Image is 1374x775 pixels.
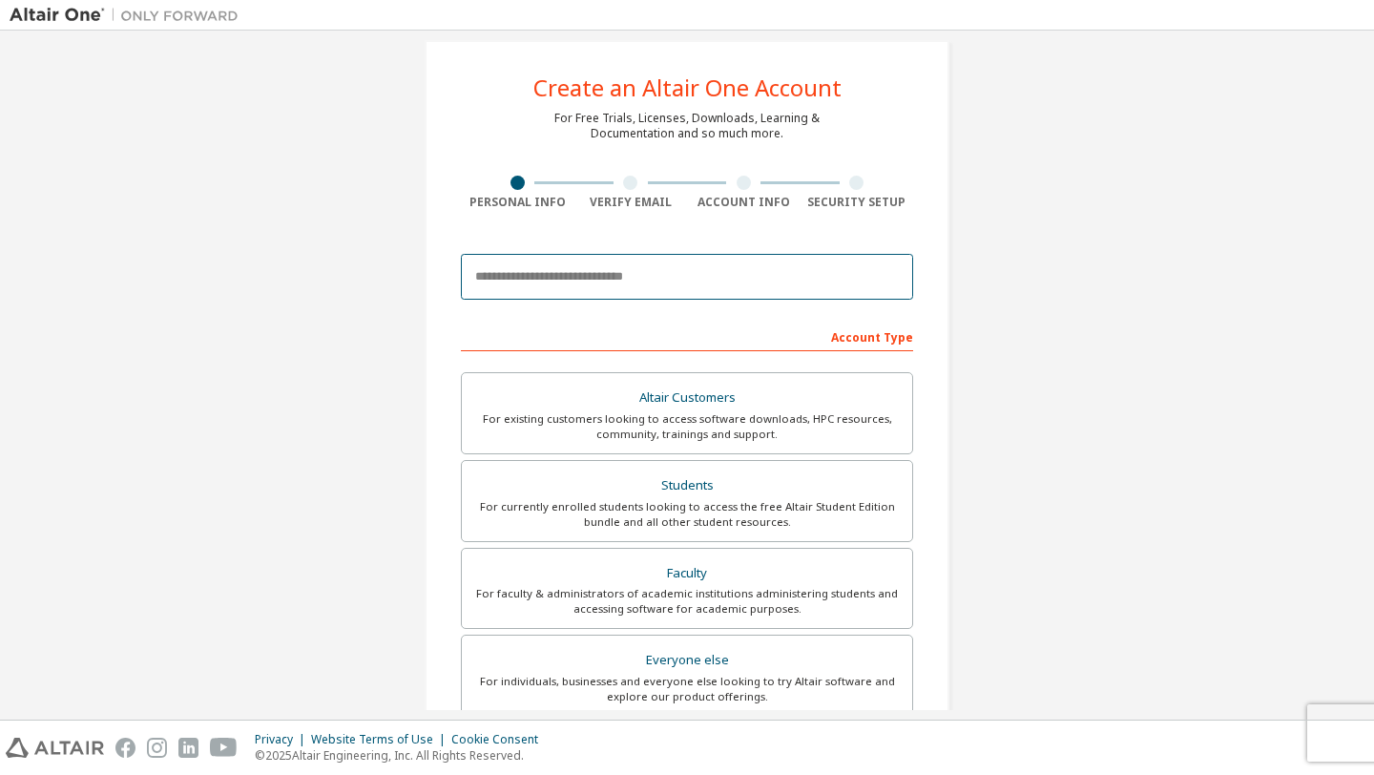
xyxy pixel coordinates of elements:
[473,385,901,411] div: Altair Customers
[210,738,238,758] img: youtube.svg
[801,195,914,210] div: Security Setup
[115,738,135,758] img: facebook.svg
[533,76,842,99] div: Create an Altair One Account
[178,738,198,758] img: linkedin.svg
[574,195,688,210] div: Verify Email
[473,560,901,587] div: Faculty
[554,111,820,141] div: For Free Trials, Licenses, Downloads, Learning & Documentation and so much more.
[311,732,451,747] div: Website Terms of Use
[473,647,901,674] div: Everyone else
[255,747,550,764] p: © 2025 Altair Engineering, Inc. All Rights Reserved.
[687,195,801,210] div: Account Info
[6,738,104,758] img: altair_logo.svg
[473,411,901,442] div: For existing customers looking to access software downloads, HPC resources, community, trainings ...
[255,732,311,747] div: Privacy
[461,321,913,351] div: Account Type
[147,738,167,758] img: instagram.svg
[473,499,901,530] div: For currently enrolled students looking to access the free Altair Student Edition bundle and all ...
[473,674,901,704] div: For individuals, businesses and everyone else looking to try Altair software and explore our prod...
[473,586,901,617] div: For faculty & administrators of academic institutions administering students and accessing softwa...
[461,195,574,210] div: Personal Info
[473,472,901,499] div: Students
[10,6,248,25] img: Altair One
[451,732,550,747] div: Cookie Consent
